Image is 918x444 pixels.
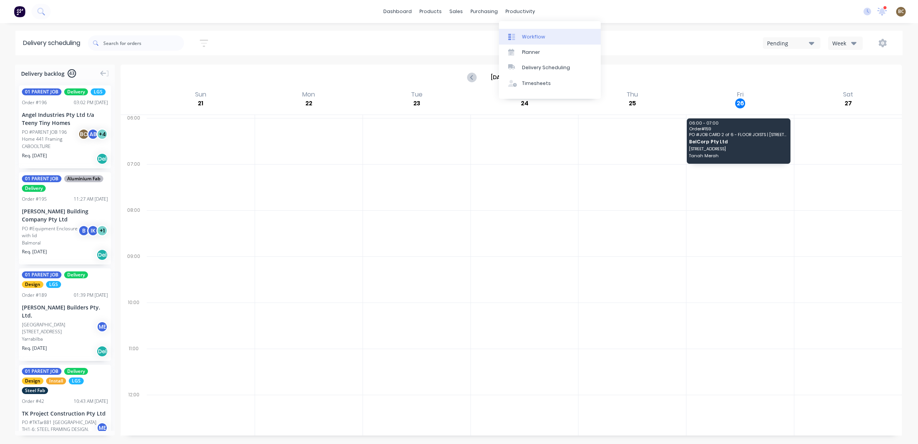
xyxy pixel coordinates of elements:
div: Mon [300,91,317,98]
div: A B [87,128,99,140]
span: BC [898,8,904,15]
div: Fri [735,91,746,98]
div: 12:00 [121,390,147,436]
div: PO #PARENT JOB 196 Home 441 Framing [22,129,80,143]
a: Delivery Scheduling [499,60,601,75]
div: Week [832,39,855,47]
span: Req. [DATE] [22,345,47,352]
span: Aluminium Fab [64,175,103,182]
span: Delivery [64,368,88,375]
div: 06:00 [121,113,147,160]
div: TK Project Construction Pty Ltd [22,409,108,417]
input: Search for orders [103,35,184,51]
div: Order # 196 [22,99,47,106]
div: Timesheets [522,80,551,87]
button: Pending [763,37,820,49]
span: PO # JOB CARD 2 of 6 - FLOOR JOISTS | [STREET_ADDRESS] [689,132,787,137]
div: Sat [841,91,855,98]
span: Order # 159 [689,126,787,131]
div: 09:00 [121,252,147,298]
div: Del [96,346,108,357]
span: 01 PARENT JOB [22,175,61,182]
div: Del [96,249,108,261]
div: B [78,225,89,236]
div: 03:02 PM [DATE] [74,99,108,106]
div: I K [87,225,99,236]
span: 06:00 - 07:00 [689,121,787,125]
div: M E [96,321,108,333]
div: [PERSON_NAME] Builders Pty. Ltd. [22,303,108,319]
div: 21 [196,98,205,108]
div: Order # 195 [22,196,47,203]
span: Design [22,281,43,288]
span: Install [46,377,66,384]
div: Yarrabilba [22,336,108,343]
div: Pending [767,39,809,47]
div: [PERSON_NAME] Building Company Pty Ltd [22,207,108,223]
div: productivity [502,6,539,17]
span: LGS [69,377,84,384]
span: LGS [91,88,106,95]
a: Workflow [499,29,601,44]
div: Workflow [522,33,545,40]
div: Del [96,153,108,165]
span: Req. [DATE] [22,152,47,159]
div: 26 [735,98,745,108]
span: Delivery backlog [21,70,65,78]
div: Sun [193,91,209,98]
span: Delivery [22,185,46,192]
span: 01 PARENT JOB [22,271,61,278]
div: 25 [627,98,637,108]
div: 10:00 [121,298,147,344]
div: Thu [624,91,640,98]
span: [STREET_ADDRESS] [689,146,787,151]
div: Delivery scheduling [15,31,88,55]
img: Factory [14,6,25,17]
div: 27 [843,98,853,108]
div: 22 [304,98,314,108]
div: Order # 42 [22,398,44,405]
span: Delivery [64,271,88,278]
div: B C [78,128,89,140]
div: 10:43 AM [DATE] [74,398,108,405]
div: + 1 [96,225,108,236]
div: PO #Equipment Enclosure with lid [22,225,80,239]
span: BelCorp Pty Ltd [689,139,787,144]
div: Order # 189 [22,292,47,299]
span: Design [22,377,43,384]
div: 11:27 AM [DATE] [74,196,108,203]
div: Angel Industries Pty Ltd t/a Teeny Tiny Homes [22,111,108,127]
div: 07:00 [121,160,147,206]
div: Planner [522,49,540,56]
span: 43 [68,69,76,78]
div: Balmoral [22,239,108,246]
a: Planner [499,45,601,60]
div: PO #TKTar881 [GEOGRAPHIC_DATA] TH1-6: STEEL FRAMING DESIGN, SUPPLY & INSTALL - Rev 4 [22,419,99,440]
div: [GEOGRAPHIC_DATA][STREET_ADDRESS] [22,321,99,335]
div: 23 [412,98,422,108]
span: Delivery [64,88,88,95]
div: + 4 [96,128,108,140]
div: 01:39 PM [DATE] [74,292,108,299]
span: 01 PARENT JOB [22,88,61,95]
div: Tue [409,91,425,98]
a: Timesheets [499,76,601,91]
span: Req. [DATE] [22,248,47,255]
div: purchasing [467,6,502,17]
span: 01 PARENT JOB [22,368,61,375]
div: sales [446,6,467,17]
div: 11:00 [121,344,147,390]
a: dashboard [379,6,416,17]
span: Steel Fab [22,387,48,394]
button: Week [828,37,863,50]
div: Delivery Scheduling [522,64,570,71]
div: M E [96,422,108,434]
div: products [416,6,446,17]
div: CABOOLTURE [22,143,108,150]
div: 08:00 [121,206,147,252]
span: LGS [46,281,61,288]
span: Tanah Merah [689,153,787,158]
div: 24 [520,98,530,108]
